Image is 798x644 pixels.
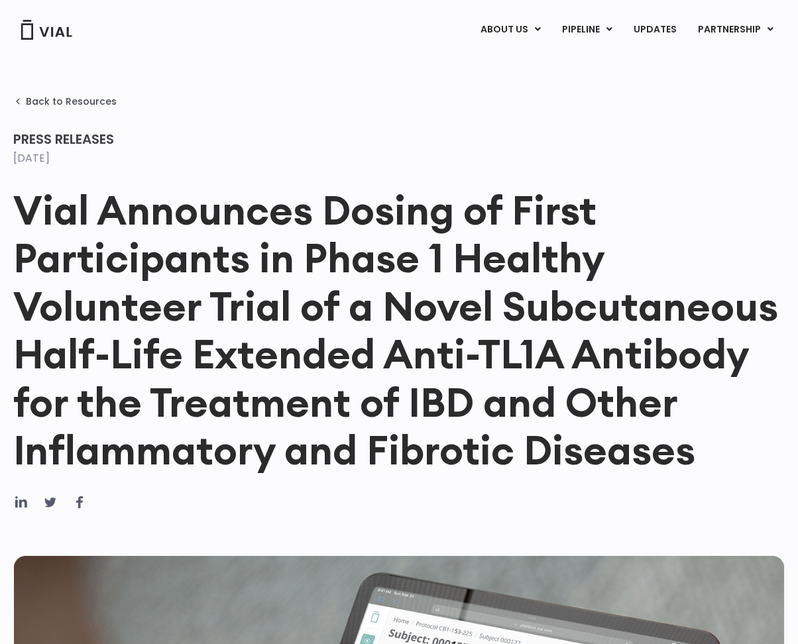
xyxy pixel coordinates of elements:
div: Share on facebook [72,494,87,510]
a: PARTNERSHIPMenu Toggle [687,19,784,41]
div: Share on twitter [42,494,58,510]
a: Back to Resources [13,96,117,107]
a: UPDATES [623,19,687,41]
span: Back to Resources [26,96,117,107]
h1: Vial Announces Dosing of First Participants in Phase 1 Healthy Volunteer Trial of a Novel Subcuta... [13,186,785,474]
span: Press Releases [13,130,114,148]
img: Vial Logo [20,20,73,40]
time: [DATE] [13,150,50,166]
a: ABOUT USMenu Toggle [470,19,551,41]
div: Share on linkedin [13,494,29,510]
a: PIPELINEMenu Toggle [551,19,622,41]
